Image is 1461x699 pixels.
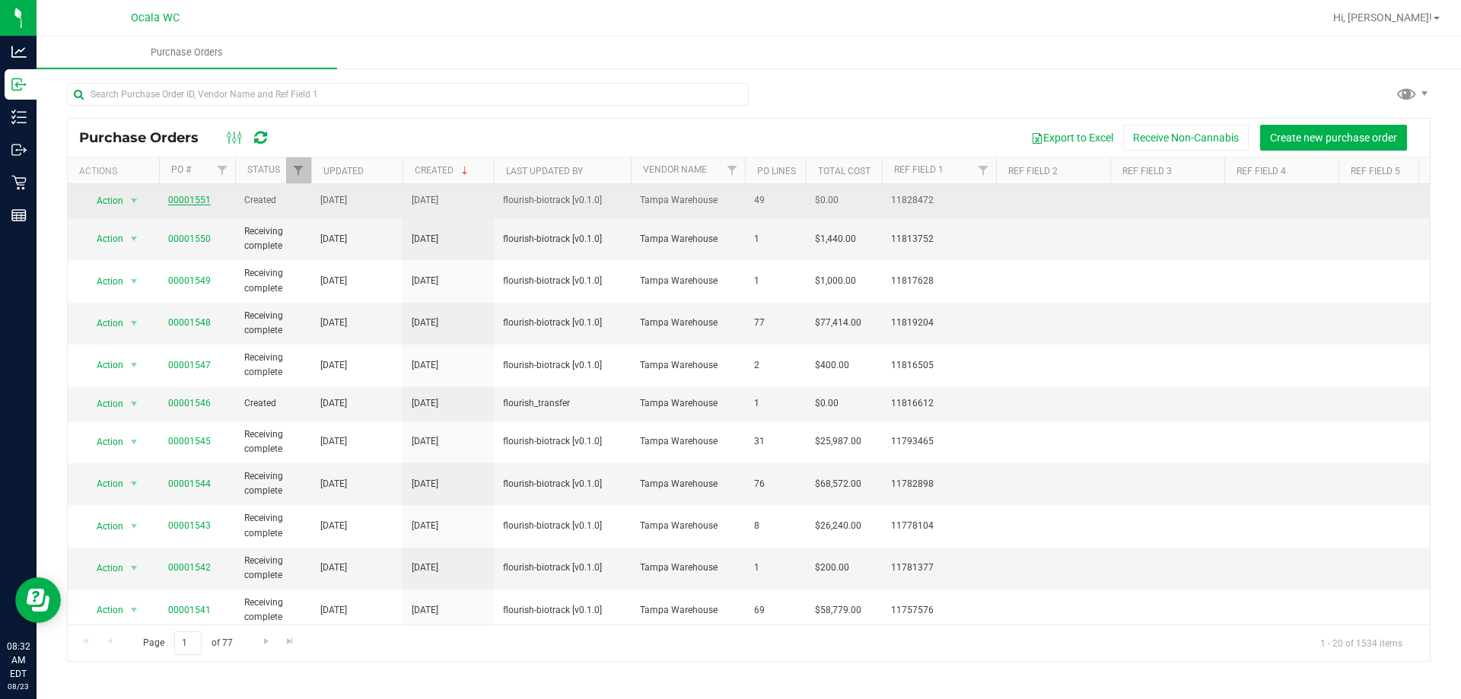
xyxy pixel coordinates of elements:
[891,519,987,533] span: 11778104
[168,562,211,573] a: 00001542
[754,477,797,491] span: 76
[7,640,30,681] p: 08:32 AM EDT
[503,561,622,575] span: flourish-biotrack [v0.1.0]
[320,603,347,618] span: [DATE]
[891,477,987,491] span: 11782898
[1260,125,1407,151] button: Create new purchase order
[412,477,438,491] span: [DATE]
[1237,166,1286,176] a: Ref Field 4
[83,354,124,376] span: Action
[640,434,736,449] span: Tampa Warehouse
[891,603,987,618] span: 11757576
[815,434,861,449] span: $25,987.00
[754,193,797,208] span: 49
[79,166,153,176] div: Actions
[503,603,622,618] span: flourish-biotrack [v0.1.0]
[174,631,202,655] input: 1
[125,558,144,579] span: select
[244,427,302,456] span: Receiving complete
[415,165,471,176] a: Created
[320,396,347,411] span: [DATE]
[83,271,124,292] span: Action
[891,561,987,575] span: 11781377
[37,37,337,68] a: Purchase Orders
[754,316,797,330] span: 77
[503,274,622,288] span: flourish-biotrack [v0.1.0]
[815,232,856,246] span: $1,440.00
[83,516,124,537] span: Action
[125,313,144,334] span: select
[720,157,745,183] a: Filter
[1351,166,1400,176] a: Ref Field 5
[815,358,849,373] span: $400.00
[412,603,438,618] span: [DATE]
[125,431,144,453] span: select
[168,436,211,446] a: 00001545
[125,354,144,376] span: select
[244,309,302,338] span: Receiving complete
[244,596,302,624] span: Receiving complete
[754,274,797,288] span: 1
[754,232,797,246] span: 1
[891,358,987,373] span: 11816505
[503,434,622,449] span: flourish-biotrack [v0.1.0]
[255,631,277,652] a: Go to the next page
[244,396,302,411] span: Created
[11,110,27,125] inline-svg: Inventory
[815,396,839,411] span: $0.00
[320,519,347,533] span: [DATE]
[244,224,302,253] span: Receiving complete
[503,396,622,411] span: flourish_transfer
[168,520,211,531] a: 00001543
[891,316,987,330] span: 11819204
[320,274,347,288] span: [DATE]
[79,129,214,146] span: Purchase Orders
[11,77,27,92] inline-svg: Inbound
[83,393,124,415] span: Action
[1270,132,1397,144] span: Create new purchase order
[643,164,707,175] a: Vendor Name
[640,561,736,575] span: Tampa Warehouse
[125,190,144,211] span: select
[83,431,124,453] span: Action
[891,232,987,246] span: 11813752
[891,396,987,411] span: 11816612
[1122,166,1172,176] a: Ref Field 3
[891,434,987,449] span: 11793465
[125,516,144,537] span: select
[412,316,438,330] span: [DATE]
[503,477,622,491] span: flourish-biotrack [v0.1.0]
[11,44,27,59] inline-svg: Analytics
[754,561,797,575] span: 1
[891,193,987,208] span: 11828472
[130,631,245,655] span: Page of 77
[125,271,144,292] span: select
[168,275,211,286] a: 00001549
[15,577,61,623] iframe: Resource center
[320,434,347,449] span: [DATE]
[503,193,622,208] span: flourish-biotrack [v0.1.0]
[640,232,736,246] span: Tampa Warehouse
[279,631,301,652] a: Go to the last page
[412,358,438,373] span: [DATE]
[754,434,797,449] span: 31
[640,316,736,330] span: Tampa Warehouse
[412,274,438,288] span: [DATE]
[210,157,235,183] a: Filter
[1021,125,1123,151] button: Export to Excel
[168,478,211,489] a: 00001544
[503,519,622,533] span: flourish-biotrack [v0.1.0]
[286,157,311,183] a: Filter
[130,46,243,59] span: Purchase Orders
[815,519,861,533] span: $26,240.00
[323,166,364,176] a: Updated
[640,358,736,373] span: Tampa Warehouse
[640,477,736,491] span: Tampa Warehouse
[168,195,211,205] a: 00001551
[125,393,144,415] span: select
[503,232,622,246] span: flourish-biotrack [v0.1.0]
[131,11,180,24] span: Ocala WC
[168,317,211,328] a: 00001548
[83,473,124,494] span: Action
[125,599,144,621] span: select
